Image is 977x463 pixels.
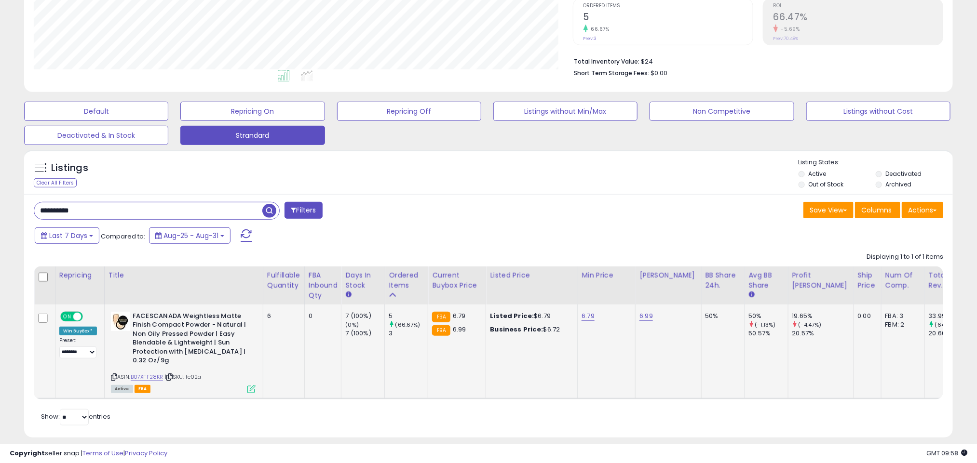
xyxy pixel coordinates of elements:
[81,312,97,320] span: OFF
[337,102,481,121] button: Repricing Off
[163,231,218,240] span: Aug-25 - Aug-31
[345,291,351,299] small: Days In Stock.
[24,102,168,121] button: Default
[799,158,953,167] p: Listing States:
[929,329,968,338] div: 20.66
[582,311,595,321] a: 6.79
[773,12,943,25] h2: 66.47%
[799,321,822,329] small: (-4.47%)
[125,449,167,458] a: Privacy Policy
[803,202,854,218] button: Save View
[82,449,123,458] a: Terms of Use
[749,270,784,291] div: Avg BB Share
[59,337,97,358] div: Preset:
[806,102,950,121] button: Listings without Cost
[792,270,850,291] div: Profit [PERSON_NAME]
[583,3,753,9] span: Ordered Items
[59,327,97,335] div: Win BuyBox *
[778,26,800,33] small: -5.69%
[101,232,145,241] span: Compared to:
[149,227,231,244] button: Aug-25 - Aug-31
[650,102,794,121] button: Non Competitive
[389,312,428,320] div: 5
[59,270,100,280] div: Repricing
[432,270,482,291] div: Current Buybox Price
[453,311,466,320] span: 6.79
[639,311,653,321] a: 6.99
[111,312,130,331] img: 4173kwipRPL._SL40_.jpg
[309,312,334,320] div: 0
[885,320,917,329] div: FBM: 2
[180,126,325,145] button: Strandard
[885,270,921,291] div: Num of Comp.
[755,321,776,329] small: (-1.13%)
[935,321,960,329] small: (64.52%)
[861,205,892,215] span: Columns
[490,325,543,334] b: Business Price:
[773,36,799,41] small: Prev: 70.48%
[61,312,73,320] span: ON
[345,321,359,329] small: (0%)
[490,311,534,320] b: Listed Price:
[583,12,753,25] h2: 5
[267,270,300,291] div: Fulfillable Quantity
[855,202,900,218] button: Columns
[51,161,88,175] h5: Listings
[10,449,167,458] div: seller snap | |
[792,312,854,320] div: 19.65%
[588,26,610,33] small: 66.67%
[345,312,384,320] div: 7 (100%)
[885,170,922,178] label: Deactivated
[345,270,380,291] div: Days In Stock
[574,57,640,66] b: Total Inventory Value:
[885,312,917,320] div: FBA: 3
[792,329,854,338] div: 20.57%
[389,329,428,338] div: 3
[706,270,741,291] div: BB Share 24h.
[109,270,259,280] div: Title
[583,36,597,41] small: Prev: 3
[35,227,99,244] button: Last 7 Days
[749,312,788,320] div: 50%
[165,373,202,381] span: | SKU: fc02a
[267,312,297,320] div: 6
[651,68,668,78] span: $0.00
[858,270,877,291] div: Ship Price
[389,270,424,291] div: Ordered Items
[809,170,827,178] label: Active
[345,329,384,338] div: 7 (100%)
[34,178,77,187] div: Clear All Filters
[490,270,573,280] div: Listed Price
[574,69,650,77] b: Short Term Storage Fees:
[285,202,322,219] button: Filters
[809,180,844,188] label: Out of Stock
[858,312,874,320] div: 0.00
[432,325,450,336] small: FBA
[493,102,638,121] button: Listings without Min/Max
[706,312,737,320] div: 50%
[432,312,450,322] small: FBA
[131,373,163,381] a: B07XFF28KR
[574,55,936,66] li: $24
[929,270,964,291] div: Total Rev.
[867,252,943,262] div: Displaying 1 to 1 of 1 items
[926,449,967,458] span: 2025-09-8 09:58 GMT
[133,312,250,368] b: FACESCANADA Weightless Matte Finish Compact Powder - Natural | Non Oily Pressed Powder | Easy Ble...
[453,325,466,334] span: 6.99
[582,270,631,280] div: Min Price
[773,3,943,9] span: ROI
[639,270,697,280] div: [PERSON_NAME]
[490,312,570,320] div: $6.79
[885,180,911,188] label: Archived
[395,321,421,329] small: (66.67%)
[111,385,133,393] span: All listings currently available for purchase on Amazon
[749,291,755,299] small: Avg BB Share.
[10,449,45,458] strong: Copyright
[135,385,151,393] span: FBA
[309,270,338,301] div: FBA inbound Qty
[49,231,87,240] span: Last 7 Days
[490,325,570,334] div: $6.72
[24,126,168,145] button: Deactivated & In Stock
[749,329,788,338] div: 50.57%
[902,202,943,218] button: Actions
